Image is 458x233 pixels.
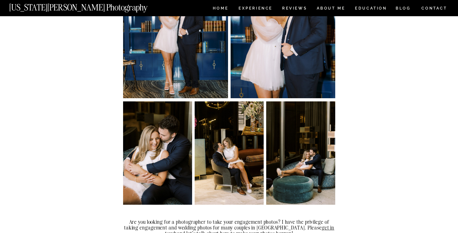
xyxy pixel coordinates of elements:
[282,6,306,12] a: REVIEWS
[354,6,388,12] a: EDUCATION
[266,101,335,205] img: Los Angeles engagement photos
[316,6,345,12] a: ABOUT ME
[396,6,411,12] a: BLOG
[123,101,192,205] img: LA engagement photo locations
[195,101,264,205] img: Los Angeles engagement photos
[239,6,272,12] a: Experience
[9,3,169,9] a: [US_STATE][PERSON_NAME] Photography
[212,6,230,12] a: HOME
[421,5,448,12] a: CONTACT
